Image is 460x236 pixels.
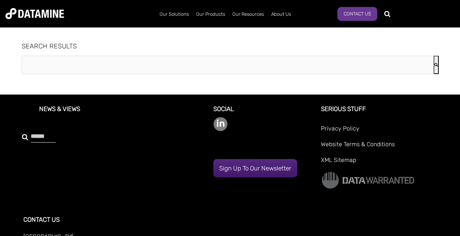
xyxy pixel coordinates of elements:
[23,106,189,123] h3: News & Views
[192,5,229,24] a: Our Products
[213,117,228,131] img: linkedin-color
[23,216,60,223] a: CONTACT US
[213,159,297,177] a: Sign up to our newsletter
[321,106,437,123] h3: Serious Stuff
[321,171,415,189] img: Data Warranted Logo
[268,5,295,24] a: About Us
[22,56,434,74] input: This is a search field with an auto-suggest feature attached.
[434,56,439,74] button: Search
[5,8,64,19] img: Datamine
[229,5,268,24] a: Our Resources
[337,7,377,21] a: Contact us
[156,5,192,24] a: Our Solutions
[321,139,437,155] a: Website Terms & Conditions
[22,43,439,50] h1: SEARCH RESULTS
[321,123,437,139] a: Privacy Policy
[213,106,313,117] h3: Social
[321,155,437,171] a: XML Sitemap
